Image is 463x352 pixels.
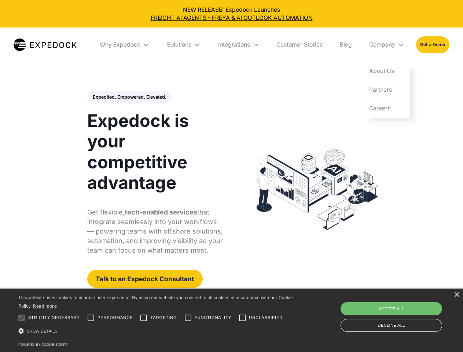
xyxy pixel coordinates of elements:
iframe: Chat Widget [341,273,463,352]
a: About Us [363,62,410,81]
a: Customer Stories [271,27,328,62]
span: Show details [27,329,58,333]
span: Strictly necessary [28,315,80,321]
a: Get a Demo [416,36,449,53]
span: Performance [98,315,133,321]
div: Solutions [161,27,207,62]
span: Unclassified [249,315,283,321]
a: Blog [334,27,357,62]
div: Why Expedock [94,27,155,62]
div: Company [369,41,395,48]
a: Partners [363,81,410,99]
div: Show details [18,326,295,336]
div: Integrations [212,27,265,62]
a: Careers [363,99,410,118]
a: Powered by cookie-script [18,342,67,346]
h1: Expedock is your competitive advantage [87,110,223,193]
a: Talk to an Expedock Consultant [87,270,203,288]
div: Integrations [218,41,250,48]
a: FREIGHT AI AGENTS - FREYA & AI OUTLOOK AUTOMATION [6,14,458,22]
div: NEW RELEASE: Expedock Launches [6,6,458,22]
span: Functionality [195,315,231,321]
p: Get flexible, that integrate seamlessly into your workflows — powering teams with offshore soluti... [87,208,223,255]
nav: Company [363,62,410,118]
span: This website uses cookies to improve user experience. By using our website you consent to all coo... [18,295,293,309]
div: Solutions [167,41,191,48]
a: Read more [33,303,57,309]
div: Company [363,27,410,62]
div: Why Expedock [100,41,140,48]
span: Targeting [150,315,177,321]
strong: tech-enabled services [125,208,197,216]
